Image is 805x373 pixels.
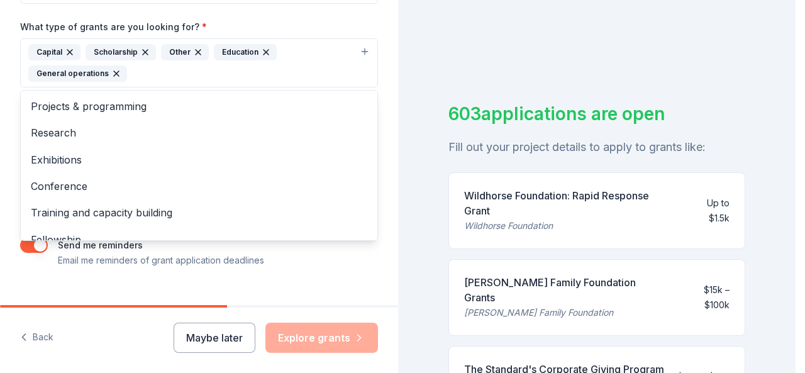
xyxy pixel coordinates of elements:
div: Education [214,44,277,60]
button: CapitalScholarshipOtherEducationGeneral operations [20,38,378,87]
span: Research [31,125,367,141]
div: Capital [28,44,80,60]
div: Other [161,44,209,60]
div: CapitalScholarshipOtherEducationGeneral operations [20,90,378,241]
span: Conference [31,178,367,194]
span: Projects & programming [31,98,367,114]
span: Fellowship [31,231,367,248]
div: Scholarship [86,44,156,60]
div: General operations [28,65,127,82]
span: Exhibitions [31,152,367,168]
span: Training and capacity building [31,204,367,221]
